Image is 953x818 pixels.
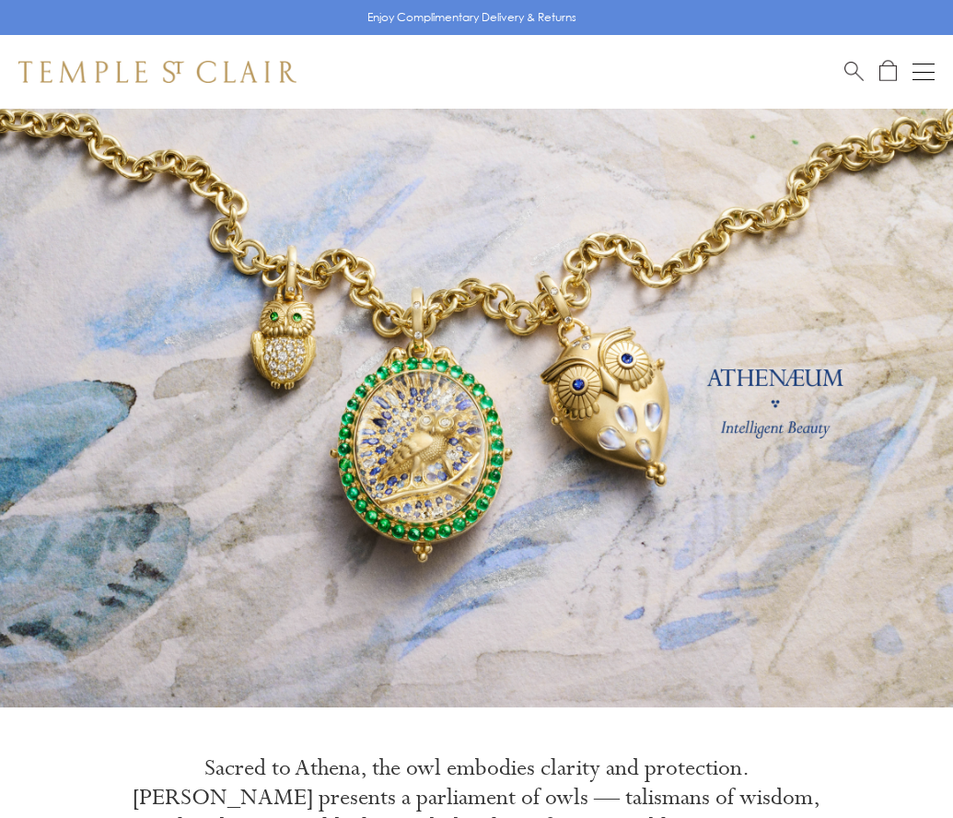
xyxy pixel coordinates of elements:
button: Open navigation [912,61,935,83]
img: Temple St. Clair [18,61,296,83]
a: Open Shopping Bag [879,60,897,83]
p: Enjoy Complimentary Delivery & Returns [367,8,576,27]
a: Search [844,60,864,83]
